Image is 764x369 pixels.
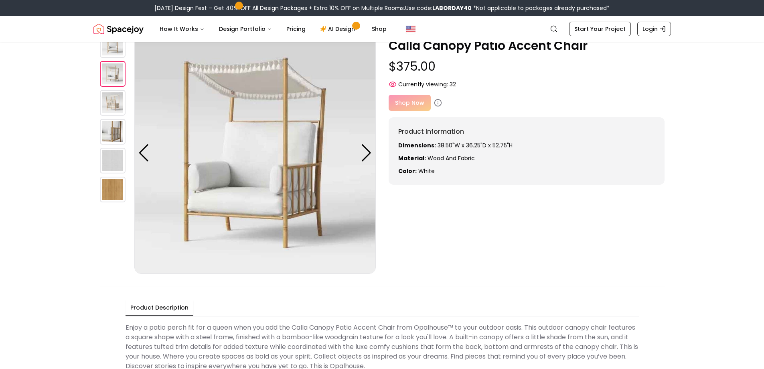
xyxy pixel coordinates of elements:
span: *Not applicable to packages already purchased* [472,4,610,12]
span: 32 [450,80,456,88]
a: Spacejoy [93,21,144,37]
h6: Product Information [398,127,655,137]
span: white [418,167,435,175]
img: https://storage.googleapis.com/spacejoy-main/assets/60edad33e9cf73002377e710/product_2_l6b3n5mj31g [100,90,126,116]
span: Currently viewing: [398,80,448,88]
a: AI Design [314,21,364,37]
span: Wood and Fabric [428,154,475,162]
img: https://storage.googleapis.com/spacejoy-main/assets/60edad33e9cf73002377e710/product_6_a592c6lk4g5d [100,177,126,202]
nav: Main [153,21,393,37]
img: https://storage.googleapis.com/spacejoy-main/assets/60edad33e9cf73002377e710/product_1_39ckgm6798gd [134,32,376,274]
a: Shop [365,21,393,37]
a: Start Your Project [569,22,631,36]
a: Login [637,22,671,36]
img: Spacejoy Logo [93,21,144,37]
span: Use code: [405,4,472,12]
img: https://storage.googleapis.com/spacejoy-main/assets/60edad33e9cf73002377e710/product_3_2pd76hf0fkjl [100,119,126,145]
img: https://storage.googleapis.com/spacejoy-main/assets/60edad33e9cf73002377e710/product_0_54kpg7mg59mk [100,32,126,58]
b: LABORDAY40 [432,4,472,12]
strong: Color: [398,167,417,175]
img: https://storage.googleapis.com/spacejoy-main/assets/60edad33e9cf73002377e710/product_1_39ckgm6798gd [100,61,126,87]
button: How It Works [153,21,211,37]
img: https://storage.googleapis.com/spacejoy-main/assets/60edad33e9cf73002377e710/product_5_6e0bh218jeen [100,148,126,173]
button: Product Description [126,300,193,316]
p: 38.50"W x 36.25"D x 52.75"H [398,141,655,149]
p: Calla Canopy Patio Accent Chair [389,39,665,53]
div: [DATE] Design Fest – Get 40% OFF All Design Packages + Extra 10% OFF on Multiple Rooms. [154,4,610,12]
p: $375.00 [389,59,665,74]
button: Design Portfolio [213,21,278,37]
img: United States [406,24,415,34]
nav: Global [93,16,671,42]
a: Pricing [280,21,312,37]
strong: Dimensions: [398,141,436,149]
strong: Material: [398,154,426,162]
